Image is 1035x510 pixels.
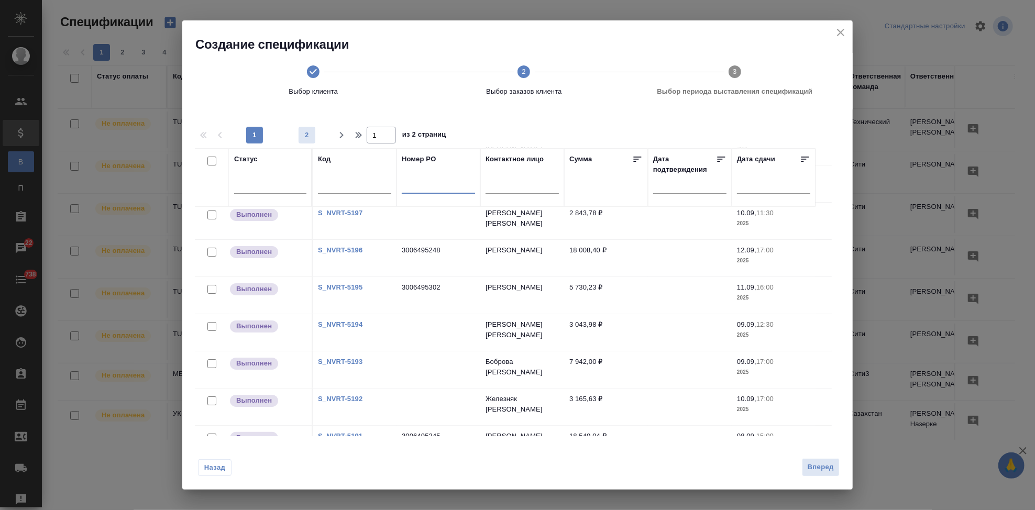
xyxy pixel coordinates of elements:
[299,130,315,140] span: 2
[480,351,564,388] td: Боброва [PERSON_NAME]
[318,154,331,164] div: Код
[402,154,436,164] div: Номер PO
[236,321,272,331] p: Выполнен
[756,395,774,403] p: 17:00
[212,86,414,97] span: Выбор клиента
[737,246,756,254] p: 12.09,
[397,277,480,314] td: 3006495302
[486,154,544,164] div: Контактное лицо
[737,293,810,303] p: 2025
[756,209,774,217] p: 11:30
[318,283,362,291] a: S_NVRT-5195
[756,283,774,291] p: 16:00
[564,240,648,276] td: 18 008,40 ₽
[756,246,774,254] p: 17:00
[234,154,258,164] div: Статус
[653,154,716,175] div: Дата подтверждения
[195,36,853,53] h2: Создание спецификации
[198,459,232,476] button: Назад
[737,209,756,217] p: 10.09,
[480,426,564,462] td: [PERSON_NAME]
[756,432,774,440] p: 15:00
[236,395,272,406] p: Выполнен
[299,127,315,143] button: 2
[802,458,840,476] button: Вперед
[634,86,836,97] span: Выбор периода выставления спецификаций
[737,283,756,291] p: 11.09,
[737,404,810,415] p: 2025
[737,256,810,266] p: 2025
[737,218,810,229] p: 2025
[480,240,564,276] td: [PERSON_NAME]
[564,277,648,314] td: 5 730,23 ₽
[236,209,272,220] p: Выполнен
[737,358,756,365] p: 09.09,
[737,432,756,440] p: 08.09,
[423,86,625,97] span: Выбор заказов клиента
[480,389,564,425] td: Железняк [PERSON_NAME]
[236,358,272,369] p: Выполнен
[564,351,648,388] td: 7 942,00 ₽
[397,426,480,462] td: 3006495245
[318,209,362,217] a: S_NVRT-5197
[236,284,272,294] p: Выполнен
[737,154,775,168] div: Дата сдачи
[808,461,834,473] span: Вперед
[480,277,564,314] td: [PERSON_NAME]
[204,462,226,473] span: Назад
[564,426,648,462] td: 18 540,04 ₽
[397,240,480,276] td: 3006495248
[833,25,849,40] button: close
[480,203,564,239] td: [PERSON_NAME] [PERSON_NAME]
[318,432,362,440] a: S_NVRT-5191
[522,68,526,75] text: 2
[236,433,272,443] p: Выполнен
[402,128,446,143] span: из 2 страниц
[564,314,648,351] td: 3 043,98 ₽
[737,395,756,403] p: 10.09,
[564,389,648,425] td: 3 165,63 ₽
[564,203,648,239] td: 2 843,78 ₽
[756,358,774,365] p: 17:00
[737,320,756,328] p: 09.09,
[737,367,810,378] p: 2025
[318,246,362,254] a: S_NVRT-5196
[733,68,736,75] text: 3
[737,330,810,340] p: 2025
[318,358,362,365] a: S_NVRT-5193
[756,320,774,328] p: 12:30
[569,154,592,168] div: Сумма
[480,314,564,351] td: [PERSON_NAME] [PERSON_NAME]
[318,395,362,403] a: S_NVRT-5192
[236,247,272,257] p: Выполнен
[318,320,362,328] a: S_NVRT-5194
